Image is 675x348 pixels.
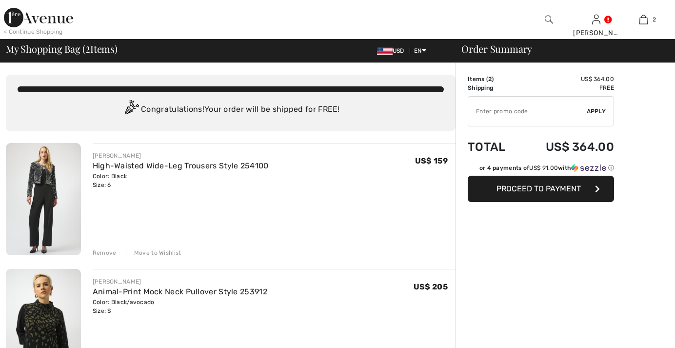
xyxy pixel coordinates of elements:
td: Total [468,130,520,164]
img: Congratulation2.svg [121,100,141,120]
img: Sezzle [571,164,606,172]
a: Sign In [592,15,600,24]
div: [PERSON_NAME] [573,28,619,38]
div: [PERSON_NAME] [93,277,267,286]
a: Animal-Print Mock Neck Pullover Style 253912 [93,287,267,296]
div: Order Summary [450,44,669,54]
a: 2 [620,14,667,25]
img: High-Waisted Wide-Leg Trousers Style 254100 [6,143,81,255]
td: Shipping [468,83,520,92]
div: Color: Black/avocado Size: S [93,298,267,315]
div: Color: Black Size: 6 [93,172,269,189]
td: US$ 364.00 [520,130,614,164]
div: Move to Wishlist [126,248,181,257]
td: Free [520,83,614,92]
td: US$ 364.00 [520,75,614,83]
span: 2 [85,41,90,54]
img: My Info [592,14,600,25]
span: 2 [488,76,492,82]
img: search the website [545,14,553,25]
span: Proceed to Payment [496,184,581,193]
div: [PERSON_NAME] [93,151,269,160]
div: < Continue Shopping [4,27,63,36]
span: Apply [587,107,606,116]
span: US$ 159 [415,156,448,165]
div: or 4 payments ofUS$ 91.00withSezzle Click to learn more about Sezzle [468,164,614,176]
span: US$ 205 [414,282,448,291]
img: 1ère Avenue [4,8,73,27]
button: Proceed to Payment [468,176,614,202]
span: My Shopping Bag ( Items) [6,44,118,54]
iframe: Opens a widget where you can find more information [613,319,665,343]
img: US Dollar [377,47,393,55]
div: Congratulations! Your order will be shipped for FREE! [18,100,444,120]
input: Promo code [468,97,587,126]
a: High-Waisted Wide-Leg Trousers Style 254100 [93,161,269,170]
img: My Bag [639,14,648,25]
div: or 4 payments of with [479,164,614,172]
span: US$ 91.00 [529,164,558,171]
td: Items ( ) [468,75,520,83]
span: USD [377,47,408,54]
span: 2 [653,15,656,24]
span: EN [414,47,426,54]
div: Remove [93,248,117,257]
